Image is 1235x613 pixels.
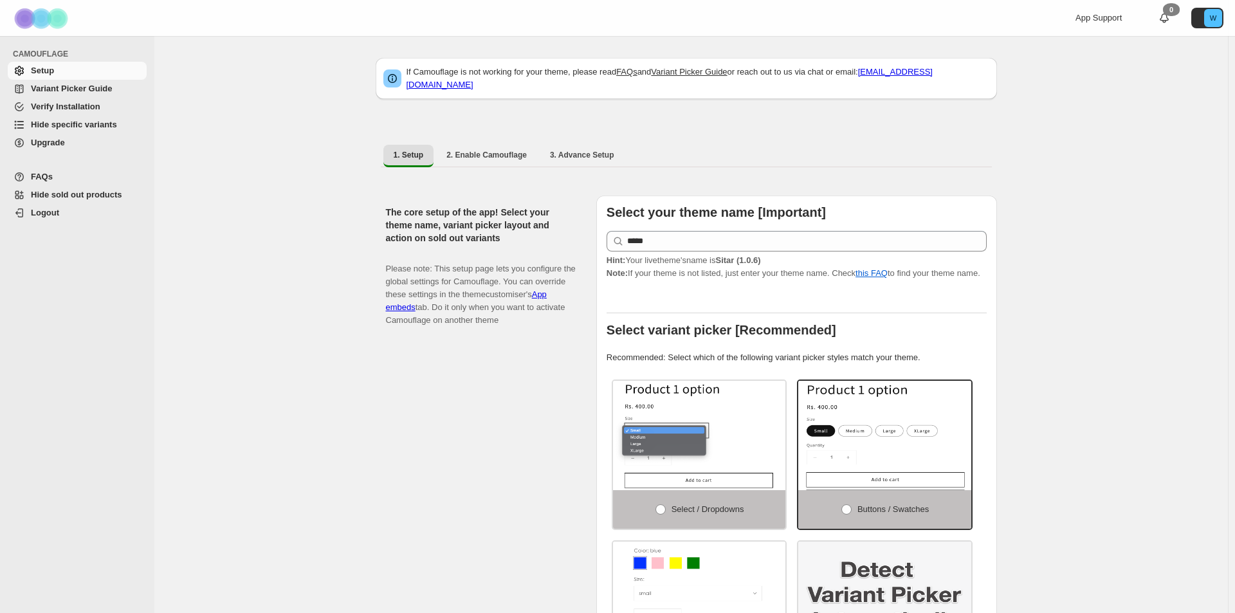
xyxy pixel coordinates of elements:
[857,504,929,514] span: Buttons / Swatches
[386,250,576,327] p: Please note: This setup page lets you configure the global settings for Camouflage. You can overr...
[607,205,826,219] b: Select your theme name [Important]
[8,116,147,134] a: Hide specific variants
[1075,13,1122,23] span: App Support
[651,67,727,77] a: Variant Picker Guide
[8,80,147,98] a: Variant Picker Guide
[31,120,117,129] span: Hide specific variants
[31,190,122,199] span: Hide sold out products
[8,62,147,80] a: Setup
[8,134,147,152] a: Upgrade
[31,208,59,217] span: Logout
[407,66,989,91] p: If Camouflage is not working for your theme, please read and or reach out to us via chat or email:
[1210,14,1217,22] text: W
[8,168,147,186] a: FAQs
[607,323,836,337] b: Select variant picker [Recommended]
[550,150,614,160] span: 3. Advance Setup
[8,186,147,204] a: Hide sold out products
[616,67,637,77] a: FAQs
[607,268,628,278] strong: Note:
[8,204,147,222] a: Logout
[1204,9,1222,27] span: Avatar with initials W
[613,381,786,490] img: Select / Dropdowns
[31,66,54,75] span: Setup
[386,206,576,244] h2: The core setup of the app! Select your theme name, variant picker layout and action on sold out v...
[855,268,888,278] a: this FAQ
[8,98,147,116] a: Verify Installation
[31,172,53,181] span: FAQs
[607,254,987,280] p: If your theme is not listed, just enter your theme name. Check to find your theme name.
[672,504,744,514] span: Select / Dropdowns
[798,381,971,490] img: Buttons / Swatches
[1158,12,1171,24] a: 0
[607,351,987,364] p: Recommended: Select which of the following variant picker styles match your theme.
[31,138,65,147] span: Upgrade
[13,49,148,59] span: CAMOUFLAGE
[10,1,75,36] img: Camouflage
[31,102,100,111] span: Verify Installation
[446,150,527,160] span: 2. Enable Camouflage
[607,255,761,265] span: Your live theme's name is
[607,255,626,265] strong: Hint:
[1163,3,1180,16] div: 0
[715,255,760,265] strong: Sitar (1.0.6)
[1191,8,1223,28] button: Avatar with initials W
[394,150,424,160] span: 1. Setup
[31,84,112,93] span: Variant Picker Guide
